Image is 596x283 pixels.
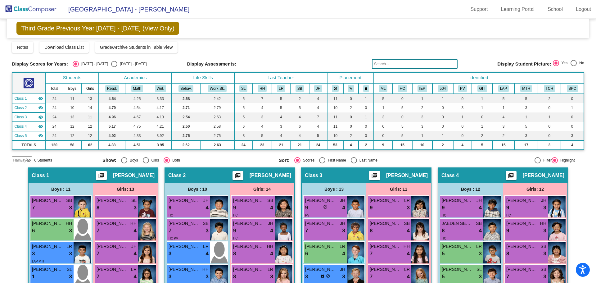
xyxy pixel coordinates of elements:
[393,140,412,150] td: 15
[290,131,309,140] td: 4
[514,94,538,103] td: 5
[327,72,373,83] th: Placement
[561,103,584,112] td: 1
[125,94,149,103] td: 4.25
[172,131,200,140] td: 2.75
[327,140,343,150] td: 53
[453,94,472,103] td: 0
[234,112,252,122] td: 5
[359,140,373,150] td: 2
[73,61,147,67] mat-radio-group: Select an option
[290,83,309,94] th: Stephanie Bjorkman
[498,85,509,92] button: LAP
[412,103,433,112] td: 2
[514,131,538,140] td: 3
[267,197,273,204] span: SB
[374,94,393,103] td: 5
[149,103,172,112] td: 4.17
[309,140,327,150] td: 24
[13,157,26,163] span: Hallway
[327,112,343,122] td: 11
[393,112,412,122] td: 0
[359,131,373,140] td: 0
[543,4,568,14] a: School
[466,4,493,14] a: Support
[38,96,43,101] mat-icon: visibility
[234,103,252,112] td: 5
[412,83,433,94] th: Individualized Education Plan
[32,197,63,204] span: [PERSON_NAME]
[131,197,137,204] span: SL
[79,61,108,67] div: [DATE] - [DATE]
[234,72,327,83] th: Last Teacher
[14,124,27,129] span: Class 4
[309,122,327,131] td: 4
[514,122,538,131] td: 5
[561,112,584,122] td: 0
[149,157,159,163] div: Girls
[81,122,99,131] td: 12
[343,140,359,150] td: 4
[234,172,242,181] mat-icon: picture_as_pdf
[432,94,453,103] td: 1
[200,122,234,131] td: 2.58
[371,172,378,181] mat-icon: picture_as_pdf
[12,61,68,67] span: Display Scores for Years:
[200,94,234,103] td: 2.42
[514,140,538,150] td: 17
[577,60,584,66] div: No
[393,103,412,112] td: 5
[230,183,294,195] div: Girls: 14
[117,61,147,67] div: [DATE] - [DATE]
[63,112,81,122] td: 13
[374,83,393,94] th: Multilingual English Learner
[314,85,322,92] button: JH
[63,103,81,112] td: 10
[200,140,234,150] td: 2.63
[418,85,427,92] button: IEP
[359,103,373,112] td: 0
[506,171,517,180] button: Print Students Details
[453,103,472,112] td: 3
[172,103,200,112] td: 2.71
[17,45,28,50] span: Notes
[172,122,200,131] td: 2.50
[472,131,493,140] td: 2
[187,61,236,67] span: Display Assessments:
[370,197,401,204] span: [PERSON_NAME]
[14,105,27,111] span: Class 2
[571,4,596,14] a: Logout
[438,183,503,195] div: Boys : 12
[343,112,359,122] td: 0
[32,172,49,179] span: Class 1
[134,204,137,212] span: 3
[45,122,63,131] td: 24
[38,115,43,120] mat-icon: visibility
[343,83,359,94] th: Keep with students
[472,112,493,122] td: 0
[253,122,272,131] td: 4
[12,112,45,122] td: LaDonna Ryan - No Class Name
[34,157,52,163] span: 0 Students
[432,112,453,122] td: 0
[343,103,359,112] td: 2
[172,94,200,103] td: 2.58
[497,61,551,67] span: Display Student Picture:
[472,140,493,150] td: 5
[290,140,309,150] td: 21
[453,122,472,131] td: 0
[359,94,373,103] td: 1
[432,140,453,150] td: 2
[149,131,172,140] td: 3.92
[412,131,433,140] td: 1
[38,105,43,110] mat-icon: visibility
[520,85,532,92] button: MTH
[296,85,304,92] button: SB
[12,94,45,103] td: Maggie Anderson - No Class Name
[561,140,584,150] td: 4
[99,131,125,140] td: 4.92
[200,112,234,122] td: 2.63
[272,122,290,131] td: 3
[105,85,119,92] button: Read.
[290,94,309,103] td: 2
